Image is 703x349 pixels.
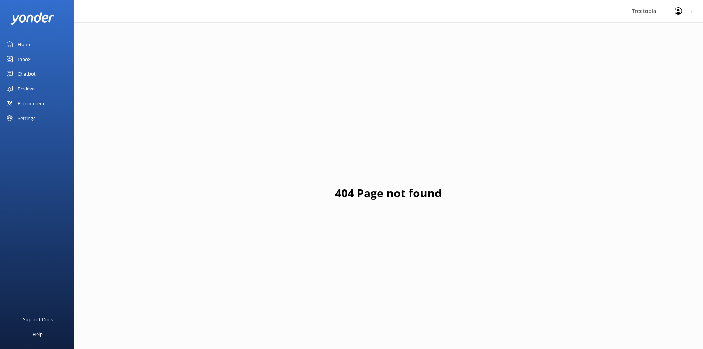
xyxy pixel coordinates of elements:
div: Settings [18,111,35,126]
h1: 404 Page not found [335,184,442,202]
div: Support Docs [23,312,53,327]
img: yonder-white-logo.png [11,12,54,24]
div: Home [18,37,31,52]
div: Help [32,327,43,342]
div: Inbox [18,52,31,66]
div: Chatbot [18,66,36,81]
div: Reviews [18,81,35,96]
div: Recommend [18,96,46,111]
